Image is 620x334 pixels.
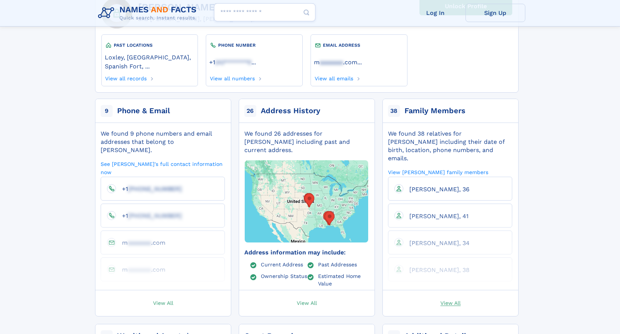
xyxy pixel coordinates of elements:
[261,106,320,116] div: Address History
[409,239,470,247] span: [PERSON_NAME], 34
[388,168,488,176] a: View [PERSON_NAME] family members
[128,185,182,192] span: [PHONE_NUMBER]
[244,248,369,257] div: Address information may include:
[244,130,369,154] div: We found 26 addresses for [PERSON_NAME] including past and current address.
[409,213,468,220] span: [PERSON_NAME], 41
[105,73,147,81] a: View all records
[440,299,461,306] span: View All
[244,105,256,117] span: 26
[314,73,353,81] a: View all emails
[314,59,404,66] a: ...
[117,106,170,116] div: Phone & Email
[314,41,404,49] div: EMAIL ADDRESS
[320,59,343,66] span: aaaaaaa
[128,266,151,273] span: aaaaaaa
[314,58,357,66] a: maaaaaaa.com
[261,261,303,267] a: Current Address
[95,3,203,23] img: Logo Names and Facts
[403,266,470,273] a: [PERSON_NAME], 38
[403,212,468,219] a: [PERSON_NAME], 41
[388,130,512,163] div: We found 38 relatives for [PERSON_NAME] including their date of birth, location, phone numbers, a...
[194,108,419,295] img: Map with markers on addresses Matthew Hansell
[235,290,378,316] a: View All
[116,266,165,273] a: maaaaaaa.com
[465,4,525,22] a: Sign Up
[105,49,195,73] div: ,
[105,62,150,70] a: Spanish Fort, ...
[261,273,307,279] a: Ownership Status
[379,290,522,316] a: View All
[318,261,357,267] a: Past Addresses
[101,105,113,117] span: 9
[105,53,189,61] a: Loxley, [GEOGRAPHIC_DATA]
[105,41,195,49] div: PAST LOCATIONS
[101,160,225,176] a: See [PERSON_NAME]'s full contact information now
[116,212,182,219] a: +1[PHONE_NUMBER]
[153,299,173,306] span: View All
[214,3,315,21] input: search input
[209,73,255,81] a: View all numbers
[116,239,165,246] a: maaaaaaa.com
[116,185,182,192] a: +1[PHONE_NUMBER]
[388,105,400,117] span: 38
[409,266,470,273] span: [PERSON_NAME], 38
[128,239,151,246] span: aaaaaaa
[406,4,465,22] a: Log In
[297,299,317,306] span: View All
[403,185,470,192] a: [PERSON_NAME], 36
[101,130,225,154] div: We found 9 phone numbers and email addresses that belong to [PERSON_NAME].
[297,3,315,22] button: Search Button
[128,212,182,219] span: [PHONE_NUMBER]
[318,273,369,286] a: Estimated Home Value
[404,106,465,116] div: Family Members
[403,239,470,246] a: [PERSON_NAME], 34
[92,290,235,316] a: View All
[209,59,299,66] a: ...
[209,41,299,49] div: PHONE NUMBER
[409,186,470,193] span: [PERSON_NAME], 36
